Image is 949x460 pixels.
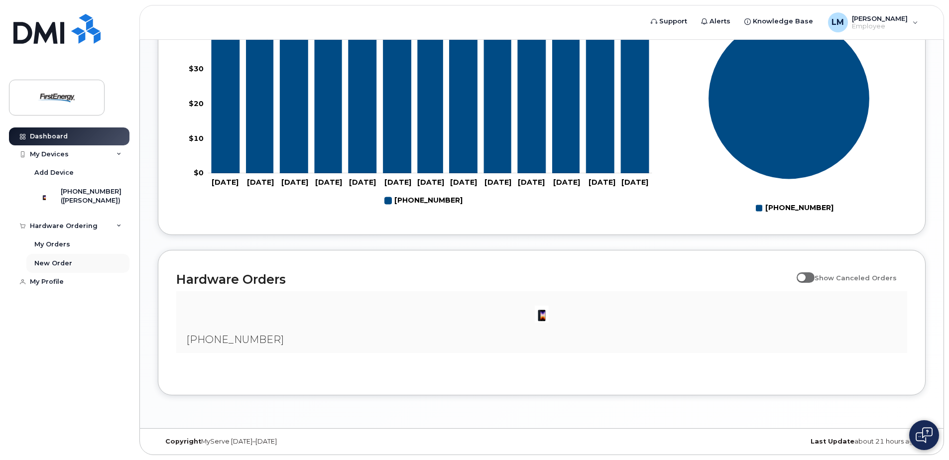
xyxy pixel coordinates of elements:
span: Knowledge Base [753,16,813,26]
tspan: $30 [189,64,204,73]
span: [PHONE_NUMBER] [186,334,284,345]
span: Employee [852,22,908,30]
tspan: [DATE] [621,178,648,187]
tspan: [DATE] [518,178,545,187]
a: Support [644,11,694,31]
tspan: [DATE] [315,178,342,187]
tspan: [DATE] [553,178,580,187]
g: Legend [756,200,833,217]
tspan: $0 [194,168,204,177]
a: Alerts [694,11,737,31]
tspan: [DATE] [349,178,376,187]
tspan: [DATE] [417,178,444,187]
tspan: [DATE] [384,178,411,187]
tspan: [DATE] [484,178,511,187]
div: MyServe [DATE]–[DATE] [158,438,414,446]
img: Open chat [916,427,933,443]
h2: Hardware Orders [176,272,792,287]
tspan: $20 [189,99,204,108]
g: 304-359-8315 [385,192,463,209]
tspan: [DATE] [281,178,308,187]
img: image20231002-3703462-1angbar.jpeg [532,304,552,324]
g: 304-359-8315 [212,4,649,173]
g: Series [708,17,870,179]
strong: Last Update [811,438,854,445]
tspan: [DATE] [589,178,615,187]
div: Lindsay Michael [821,12,925,32]
input: Show Canceled Orders [797,268,805,276]
span: Show Canceled Orders [815,274,897,282]
tspan: [DATE] [247,178,274,187]
g: Legend [385,192,463,209]
tspan: [DATE] [450,178,477,187]
a: Knowledge Base [737,11,820,31]
tspan: $10 [189,133,204,142]
tspan: [DATE] [212,178,238,187]
div: about 21 hours ago [670,438,926,446]
span: [PERSON_NAME] [852,14,908,22]
span: Alerts [710,16,730,26]
strong: Copyright [165,438,201,445]
g: Chart [708,17,870,216]
span: Support [659,16,687,26]
span: LM [831,16,844,28]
